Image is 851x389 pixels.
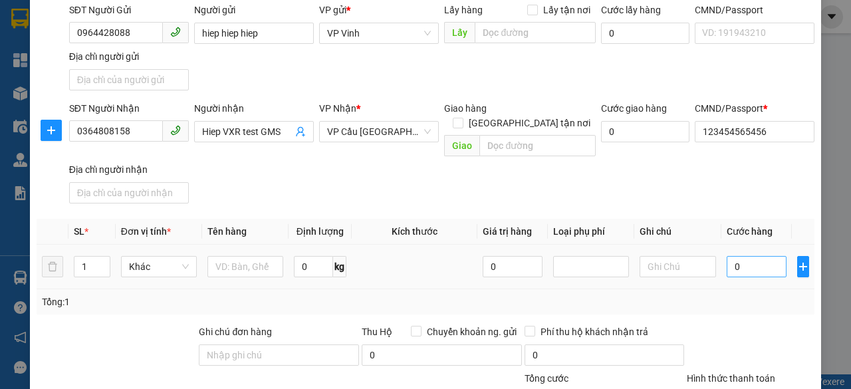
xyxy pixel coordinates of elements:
[170,27,181,37] span: phone
[297,226,344,237] span: Định lượng
[333,256,346,277] span: kg
[295,126,306,137] span: user-add
[69,101,189,116] div: SĐT Người Nhận
[695,3,814,17] div: CMND/Passport
[41,125,61,136] span: plus
[535,324,654,339] span: Phí thu hộ khách nhận trả
[444,5,483,15] span: Lấy hàng
[483,226,532,237] span: Giá trị hàng
[640,256,715,277] input: Ghi Chú
[601,5,661,15] label: Cước lấy hàng
[327,122,431,142] span: VP Cầu Sài Gòn
[392,226,437,237] span: Kích thước
[121,226,171,237] span: Đơn vị tính
[601,23,689,44] input: Cước lấy hàng
[42,295,330,309] div: Tổng: 1
[319,103,356,114] span: VP Nhận
[207,256,283,277] input: VD: Bàn, Ghế
[444,103,487,114] span: Giao hàng
[797,256,809,277] button: plus
[538,3,596,17] span: Lấy tận nơi
[525,373,568,384] span: Tổng cước
[74,226,84,237] span: SL
[327,23,431,43] span: VP Vinh
[634,219,721,245] th: Ghi chú
[42,256,63,277] button: delete
[129,257,189,277] span: Khác
[483,256,543,277] input: 0
[475,22,595,43] input: Dọc đường
[69,162,189,177] div: Địa chỉ người nhận
[422,324,522,339] span: Chuyển khoản ng. gửi
[69,69,189,90] input: Địa chỉ của người gửi
[479,135,595,156] input: Dọc đường
[463,116,596,130] span: [GEOGRAPHIC_DATA] tận nơi
[601,121,689,142] input: Cước giao hàng
[687,373,775,384] label: Hình thức thanh toán
[727,226,773,237] span: Cước hàng
[194,101,314,116] div: Người nhận
[199,344,359,366] input: Ghi chú đơn hàng
[362,326,392,337] span: Thu Hộ
[69,49,189,64] div: Địa chỉ người gửi
[444,22,475,43] span: Lấy
[194,3,314,17] div: Người gửi
[444,135,479,156] span: Giao
[695,101,814,116] div: CMND/Passport
[207,226,247,237] span: Tên hàng
[69,182,189,203] input: Địa chỉ của người nhận
[199,326,272,337] label: Ghi chú đơn hàng
[69,3,189,17] div: SĐT Người Gửi
[798,261,808,272] span: plus
[319,3,439,17] div: VP gửi
[601,103,667,114] label: Cước giao hàng
[548,219,634,245] th: Loại phụ phí
[41,120,62,141] button: plus
[170,125,181,136] span: phone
